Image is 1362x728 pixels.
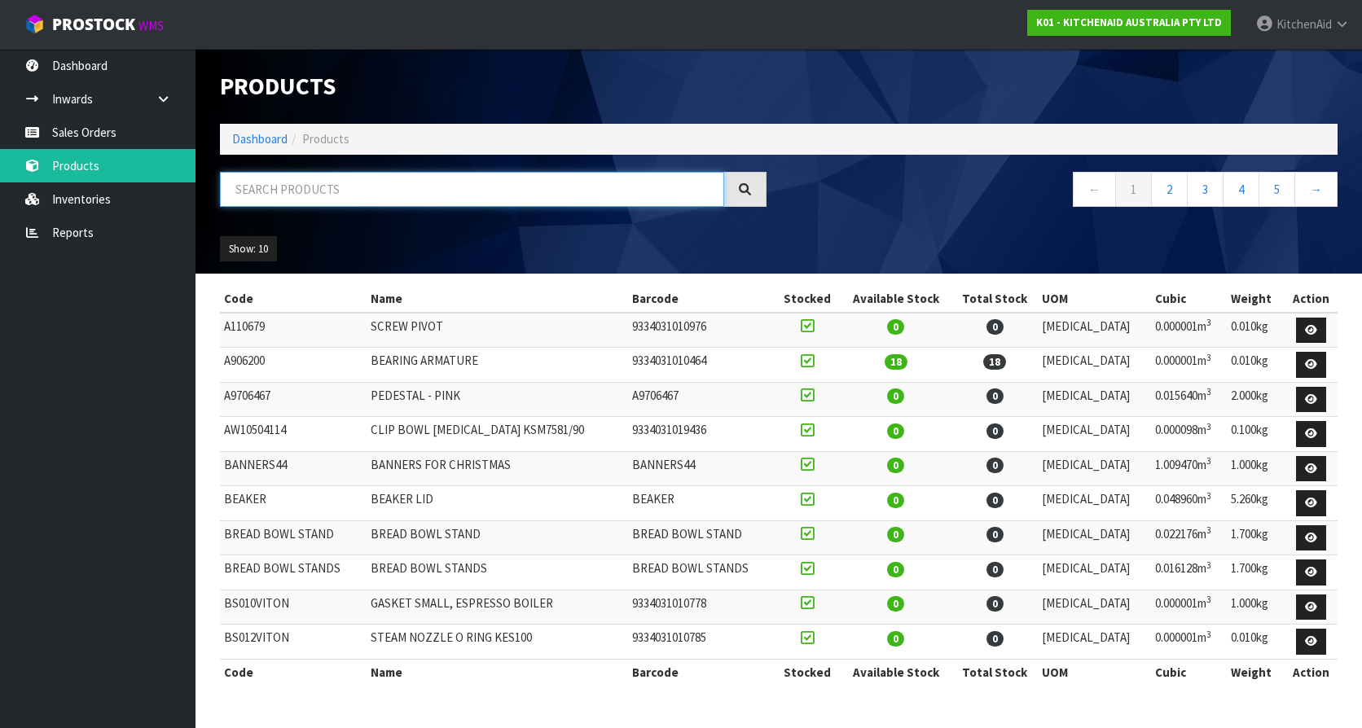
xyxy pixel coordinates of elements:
[220,417,367,452] td: AW10504114
[628,348,775,383] td: 9334031010464
[1227,520,1285,555] td: 1.700kg
[1206,386,1211,397] sup: 3
[1038,286,1151,312] th: UOM
[628,417,775,452] td: 9334031019436
[887,596,904,612] span: 0
[986,631,1004,647] span: 0
[1259,172,1295,207] a: 5
[986,423,1004,439] span: 0
[983,354,1006,370] span: 18
[1227,451,1285,486] td: 1.000kg
[367,555,628,590] td: BREAD BOWL STANDS
[220,555,367,590] td: BREAD BOWL STANDS
[628,486,775,521] td: BEAKER
[986,458,1004,473] span: 0
[220,236,277,262] button: Show: 10
[1227,417,1285,452] td: 0.100kg
[1073,172,1116,207] a: ←
[220,313,367,348] td: A110679
[628,555,775,590] td: BREAD BOWL STANDS
[1038,520,1151,555] td: [MEDICAL_DATA]
[885,354,907,370] span: 18
[220,172,724,207] input: Search products
[1151,555,1227,590] td: 0.016128m
[628,451,775,486] td: BANNERS44
[1285,286,1338,312] th: Action
[367,590,628,625] td: GASKET SMALL, ESPRESSO BOILER
[628,625,775,660] td: 9334031010785
[1038,451,1151,486] td: [MEDICAL_DATA]
[1151,451,1227,486] td: 1.009470m
[367,286,628,312] th: Name
[1206,352,1211,363] sup: 3
[1227,348,1285,383] td: 0.010kg
[1036,15,1222,29] strong: K01 - KITCHENAID AUSTRALIA PTY LTD
[1206,524,1211,536] sup: 3
[951,659,1038,685] th: Total Stock
[1206,594,1211,605] sup: 3
[887,388,904,404] span: 0
[1227,382,1285,417] td: 2.000kg
[220,520,367,555] td: BREAD BOWL STAND
[1151,486,1227,521] td: 0.048960m
[367,451,628,486] td: BANNERS FOR CHRISTMAS
[1151,313,1227,348] td: 0.000001m
[1151,382,1227,417] td: 0.015640m
[220,348,367,383] td: A906200
[887,458,904,473] span: 0
[1038,417,1151,452] td: [MEDICAL_DATA]
[138,18,164,33] small: WMS
[1151,590,1227,625] td: 0.000001m
[1294,172,1338,207] a: →
[220,451,367,486] td: BANNERS44
[220,590,367,625] td: BS010VITON
[367,417,628,452] td: CLIP BOWL [MEDICAL_DATA] KSM7581/90
[1038,590,1151,625] td: [MEDICAL_DATA]
[367,486,628,521] td: BEAKER LID
[367,659,628,685] th: Name
[628,590,775,625] td: 9334031010778
[220,659,367,685] th: Code
[1227,625,1285,660] td: 0.010kg
[367,520,628,555] td: BREAD BOWL STAND
[791,172,1338,212] nav: Page navigation
[1227,555,1285,590] td: 1.700kg
[367,625,628,660] td: STEAM NOZZLE O RING KES100
[775,286,840,312] th: Stocked
[887,527,904,542] span: 0
[1227,590,1285,625] td: 1.000kg
[1115,172,1152,207] a: 1
[1206,559,1211,571] sup: 3
[951,286,1038,312] th: Total Stock
[1038,313,1151,348] td: [MEDICAL_DATA]
[367,348,628,383] td: BEARING ARMATURE
[1187,172,1224,207] a: 3
[1206,317,1211,328] sup: 3
[887,562,904,577] span: 0
[1227,313,1285,348] td: 0.010kg
[1227,486,1285,521] td: 5.260kg
[1151,417,1227,452] td: 0.000098m
[840,659,951,685] th: Available Stock
[887,319,904,335] span: 0
[887,423,904,439] span: 0
[1206,455,1211,467] sup: 3
[887,631,904,647] span: 0
[1285,659,1338,685] th: Action
[986,596,1004,612] span: 0
[1151,286,1227,312] th: Cubic
[1038,382,1151,417] td: [MEDICAL_DATA]
[1151,348,1227,383] td: 0.000001m
[986,527,1004,542] span: 0
[986,493,1004,508] span: 0
[367,382,628,417] td: PEDESTAL - PINK
[1223,172,1259,207] a: 4
[1038,486,1151,521] td: [MEDICAL_DATA]
[628,313,775,348] td: 9334031010976
[1206,629,1211,640] sup: 3
[1151,625,1227,660] td: 0.000001m
[220,625,367,660] td: BS012VITON
[840,286,951,312] th: Available Stock
[232,131,288,147] a: Dashboard
[1151,520,1227,555] td: 0.022176m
